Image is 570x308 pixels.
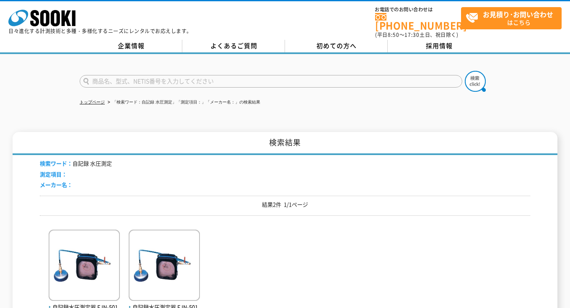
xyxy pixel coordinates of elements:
[404,31,420,39] span: 17:30
[182,40,285,52] a: よくあるご質問
[483,9,553,19] strong: お見積り･お問い合わせ
[40,159,112,168] li: 自記録 水圧測定
[8,28,192,34] p: 日々進化する計測技術と多種・多様化するニーズにレンタルでお応えします。
[316,41,357,50] span: 初めての方へ
[80,40,182,52] a: 企業情報
[106,98,260,107] li: 「検索ワード：自記録 水圧測定」「測定項目：」「メーカー名：」の検索結果
[40,181,73,189] span: メーカー名：
[40,200,530,209] p: 結果2件 1/1ページ
[13,132,557,155] h1: 検索結果
[375,13,461,30] a: [PHONE_NUMBER]
[388,40,490,52] a: 採用情報
[465,71,486,92] img: btn_search.png
[375,31,458,39] span: (平日 ～ 土日、祝日除く)
[40,170,67,178] span: 測定項目：
[49,230,120,303] img: FJN-501（Cタイプ）
[40,159,73,167] span: 検索ワード：
[461,7,562,29] a: お見積り･お問い合わせはこちら
[80,100,105,104] a: トップページ
[285,40,388,52] a: 初めての方へ
[375,7,461,12] span: お電話でのお問い合わせは
[388,31,399,39] span: 8:50
[80,75,462,88] input: 商品名、型式、NETIS番号を入力してください
[466,8,561,28] span: はこちら
[129,230,200,303] img: FJN-501（Aタイプ）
